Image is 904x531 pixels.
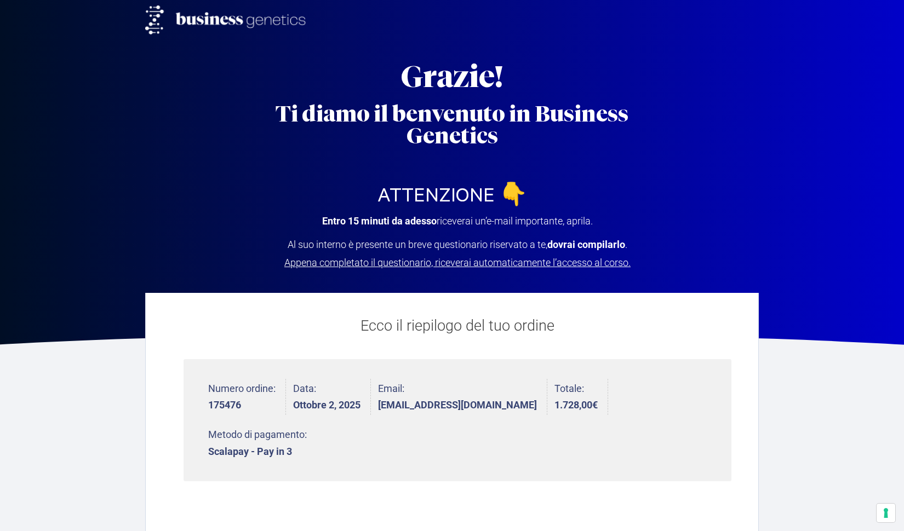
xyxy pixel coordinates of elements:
h2: Grazie! [255,62,649,92]
li: Numero ordine: [208,379,286,415]
strong: Scalapay - Pay in 3 [208,447,307,457]
strong: 175476 [208,400,276,410]
li: Totale: [554,379,608,415]
p: riceverai un’e-mail importante, aprila. [282,217,633,226]
h2: ATTENZIONE 👇 [255,185,649,207]
p: Ecco il riepilogo del tuo ordine [184,315,731,337]
button: Le tue preferenze relative al consenso per le tecnologie di tracciamento [877,504,895,522]
iframe: Customerly Messenger Launcher [9,488,42,521]
li: Metodo di pagamento: [208,425,307,461]
strong: [EMAIL_ADDRESS][DOMAIN_NAME] [378,400,537,410]
strong: Entro 15 minuti da adesso [322,215,437,227]
span: Appena completato il questionario, riceverai automaticamente l’accesso al corso. [284,257,631,268]
bdi: 1.728,00 [554,399,598,411]
strong: dovrai compilarlo [547,239,625,250]
li: Data: [293,379,371,415]
p: Al suo interno è presente un breve questionario riservato a te, . [282,240,633,267]
h2: Ti diamo il benvenuto in Business Genetics [255,103,649,147]
span: € [592,399,598,411]
strong: Ottobre 2, 2025 [293,400,361,410]
li: Email: [378,379,547,415]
